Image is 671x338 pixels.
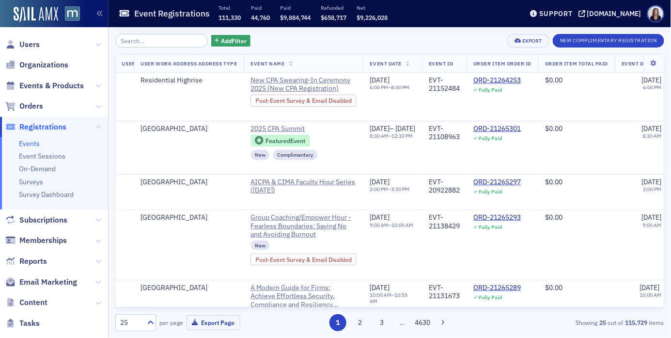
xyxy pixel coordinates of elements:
div: ORD-21265293 [474,213,521,222]
img: SailAMX [14,7,58,22]
a: Subscriptions [5,215,67,225]
div: EVT-20922882 [429,178,460,195]
button: Export [507,34,549,48]
time: 6:00 PM [643,84,662,91]
span: Event ID [429,60,453,67]
span: $0.00 [546,124,563,133]
a: Surveys [19,177,43,186]
span: [DATE] [370,124,390,133]
a: ORD-21265289 [474,284,521,292]
a: Users [5,39,40,50]
span: Reports [19,256,47,267]
a: Events [19,139,40,148]
span: $9,884,744 [280,14,311,21]
a: Organizations [5,60,68,70]
span: Users [19,39,40,50]
span: $0.00 [546,177,563,186]
div: Fully Paid [479,294,502,301]
span: Order Item Total Paid [546,60,609,67]
a: View Homepage [58,6,80,23]
span: [DATE] [370,76,390,84]
div: – [370,84,410,91]
div: – [370,292,416,305]
a: New Complimentary Registration [553,35,664,44]
span: Event Date [622,60,654,67]
span: Event Name [251,60,285,67]
a: On-Demand [19,164,56,173]
div: EVT-21152484 [429,76,460,93]
span: $0.00 [546,76,563,84]
div: – [370,186,410,193]
span: A Modern Guide for Firms: Achieve Effortless Security, Compliance and Resiliency (brought to you ... [251,284,357,309]
span: Registrations [19,122,66,132]
p: Paid [280,4,311,11]
span: Organizations [19,60,68,70]
time: 10:00 AM [640,291,662,298]
span: Event Date [370,60,402,67]
a: 2025 CPA Summit [251,125,357,133]
span: [DATE] [370,177,390,186]
div: ORD-21265301 [474,125,521,133]
span: Profile [647,5,664,22]
button: 1 [329,314,346,331]
div: – [370,125,416,133]
time: 2:00 PM [643,186,662,193]
span: [DATE] [642,76,662,84]
a: Tasks [5,318,40,329]
a: Event Sessions [19,152,65,161]
span: Orders [19,101,43,112]
div: [GEOGRAPHIC_DATA] [141,213,237,222]
span: Memberships [19,235,67,246]
strong: 25 [598,318,608,327]
div: [GEOGRAPHIC_DATA] [141,178,237,187]
div: New [251,150,270,160]
span: Content [19,297,47,308]
div: Support [539,9,573,18]
span: Group Coaching/Empower Hour - Fearless Boundaries: Saying No and Avoiding Burnout [251,213,357,239]
button: 3 [374,314,390,331]
a: New CPA Swearing-In Ceremony 2025 (New CPA Registration) [251,76,357,93]
a: Orders [5,101,43,112]
span: Order Item Order ID [474,60,532,67]
span: $9,226,028 [357,14,388,21]
span: Email Marketing [19,277,77,288]
span: User Work Address Deliverability Score [122,60,241,67]
button: 2 [352,314,369,331]
div: Post-Event Survey [251,95,357,106]
div: Fully Paid [479,189,502,195]
div: Complimentary [273,150,318,160]
time: 12:30 PM [392,132,413,139]
div: Featured Event [266,138,306,144]
span: 44,760 [251,14,270,21]
span: Subscriptions [19,215,67,225]
a: AICPA & CIMA Faculty Hour Series ([DATE]) [251,178,357,195]
time: 9:00 AM [643,222,662,228]
button: AddFilter [211,35,251,47]
span: User Work Address Address Type [141,60,237,67]
time: 10:00 AM [392,222,414,228]
button: 4630 [414,314,431,331]
time: 9:00 AM [370,222,389,228]
div: Showing out of items [488,318,664,327]
button: New Complimentary Registration [553,34,664,48]
p: Total [218,4,241,11]
div: [GEOGRAPHIC_DATA] [141,125,237,133]
div: [GEOGRAPHIC_DATA] [141,284,237,292]
a: ORD-21265297 [474,178,521,187]
a: Survey Dashboard [19,190,74,199]
h1: Event Registrations [134,8,210,19]
div: 25 [120,318,141,328]
div: Fully Paid [479,87,502,93]
span: [DATE] [396,124,416,133]
time: 8:30 AM [370,132,389,139]
span: [DATE] [642,124,662,133]
span: Add Filter [221,36,247,45]
p: Paid [251,4,270,11]
time: 8:30 PM [391,84,410,91]
strong: 115,729 [624,318,649,327]
span: $0.00 [546,283,563,292]
span: Tasks [19,318,40,329]
button: Export Page [187,315,240,330]
div: Featured Event [251,135,310,147]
